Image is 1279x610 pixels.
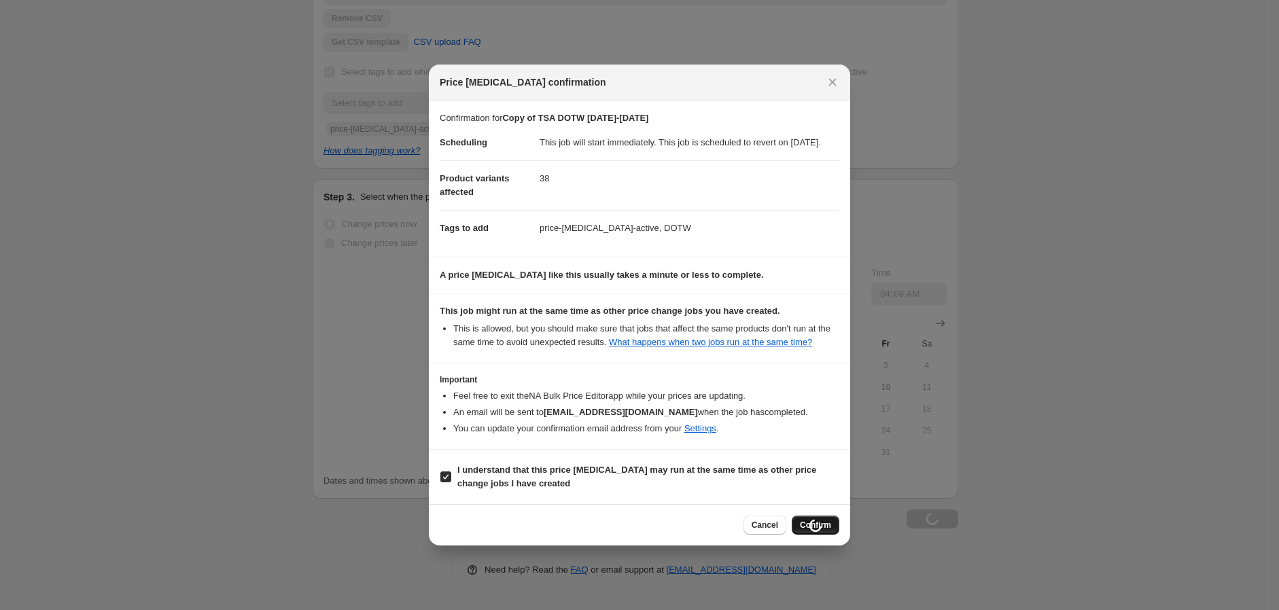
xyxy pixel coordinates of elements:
span: Tags to add [440,223,489,233]
span: Cancel [752,520,778,531]
span: Scheduling [440,137,487,147]
li: Feel free to exit the NA Bulk Price Editor app while your prices are updating. [453,389,839,403]
dd: 38 [540,160,839,196]
a: Settings [684,423,716,433]
dd: This job will start immediately. This job is scheduled to revert on [DATE]. [540,125,839,160]
b: I understand that this price [MEDICAL_DATA] may run at the same time as other price change jobs I... [457,465,816,488]
p: Confirmation for [440,111,839,125]
span: Price [MEDICAL_DATA] confirmation [440,75,606,89]
li: This is allowed, but you should make sure that jobs that affect the same products don ' t run at ... [453,322,839,349]
li: You can update your confirmation email address from your . [453,422,839,435]
a: What happens when two jobs run at the same time? [609,337,812,347]
b: [EMAIL_ADDRESS][DOMAIN_NAME] [544,407,698,417]
span: Product variants affected [440,173,510,197]
button: Cancel [743,516,786,535]
dd: price-[MEDICAL_DATA]-active, DOTW [540,210,839,246]
li: An email will be sent to when the job has completed . [453,406,839,419]
h3: Important [440,374,839,385]
b: Copy of TSA DOTW [DATE]-[DATE] [502,113,648,123]
button: Close [823,73,842,92]
b: This job might run at the same time as other price change jobs you have created. [440,306,780,316]
b: A price [MEDICAL_DATA] like this usually takes a minute or less to complete. [440,270,764,280]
